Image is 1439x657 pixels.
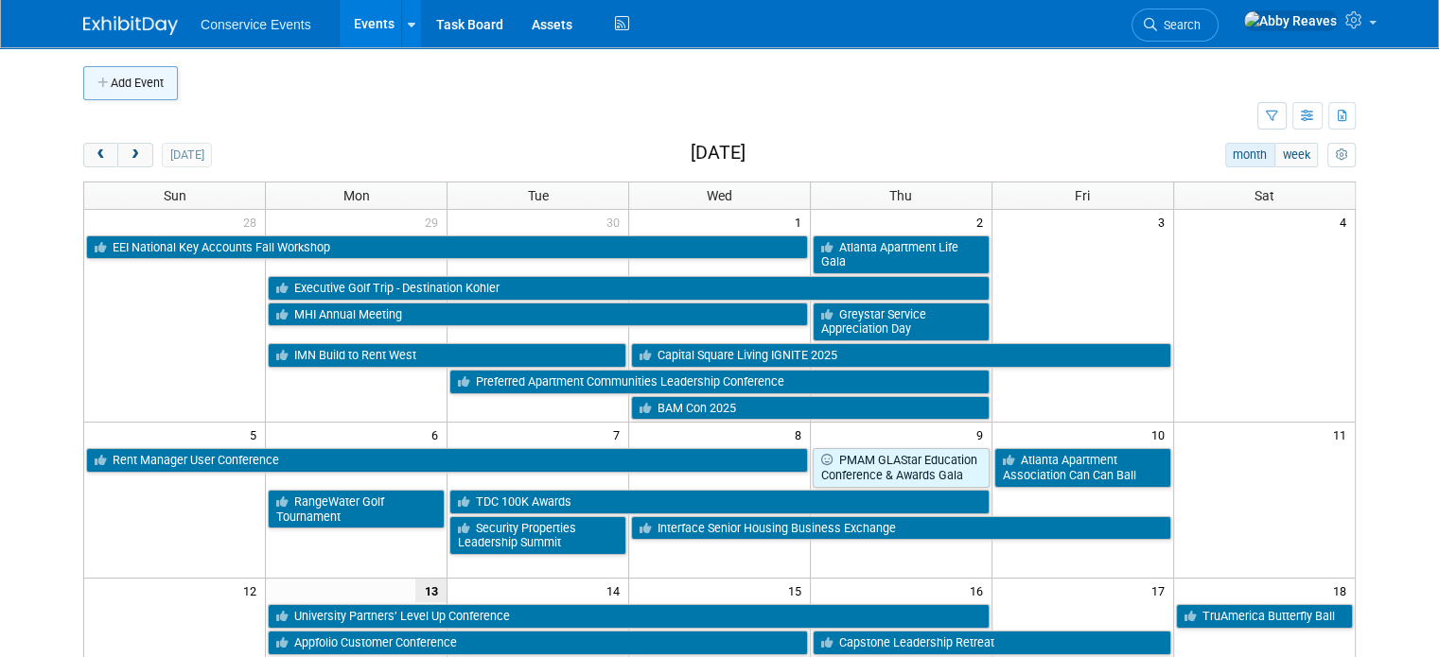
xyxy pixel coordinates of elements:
[86,235,808,260] a: EEI National Key Accounts Fall Workshop
[994,448,1171,487] a: Atlanta Apartment Association Can Can Ball
[1149,579,1173,602] span: 17
[631,396,990,421] a: BAM Con 2025
[813,235,990,274] a: Atlanta Apartment Life Gala
[1255,188,1274,203] span: Sat
[968,579,992,602] span: 16
[241,579,265,602] span: 12
[162,143,212,167] button: [DATE]
[449,516,626,555] a: Security Properties Leadership Summit
[889,188,912,203] span: Thu
[611,423,628,446] span: 7
[813,631,1171,655] a: Capstone Leadership Retreat
[1132,9,1219,42] a: Search
[268,490,445,528] a: RangeWater Golf Tournament
[691,143,746,164] h2: [DATE]
[83,16,178,35] img: ExhibitDay
[1156,210,1173,233] span: 3
[1331,423,1355,446] span: 11
[117,143,152,167] button: next
[248,423,265,446] span: 5
[449,490,990,514] a: TDC 100K Awards
[1327,143,1356,167] button: myCustomButton
[268,303,808,327] a: MHI Annual Meeting
[1225,143,1275,167] button: month
[1331,579,1355,602] span: 18
[813,303,990,341] a: Greystar Service Appreciation Day
[83,66,178,100] button: Add Event
[268,343,626,368] a: IMN Build to Rent West
[415,579,447,602] span: 13
[1274,143,1318,167] button: week
[1075,188,1090,203] span: Fri
[1335,149,1347,162] i: Personalize Calendar
[813,448,990,487] a: PMAM GLAStar Education Conference & Awards Gala
[268,631,808,655] a: Appfolio Customer Conference
[793,423,810,446] span: 8
[631,343,1171,368] a: Capital Square Living IGNITE 2025
[786,579,810,602] span: 15
[268,276,989,301] a: Executive Golf Trip - Destination Kohler
[164,188,186,203] span: Sun
[423,210,447,233] span: 29
[343,188,370,203] span: Mon
[268,604,989,629] a: University Partners’ Level Up Conference
[1149,423,1173,446] span: 10
[449,370,990,394] a: Preferred Apartment Communities Leadership Conference
[707,188,732,203] span: Wed
[793,210,810,233] span: 1
[974,210,992,233] span: 2
[1338,210,1355,233] span: 4
[1157,18,1201,32] span: Search
[631,516,1171,541] a: Interface Senior Housing Business Exchange
[605,579,628,602] span: 14
[1176,604,1353,629] a: TruAmerica Butterfly Ball
[1243,10,1338,31] img: Abby Reaves
[430,423,447,446] span: 6
[241,210,265,233] span: 28
[83,143,118,167] button: prev
[201,17,311,32] span: Conservice Events
[528,188,549,203] span: Tue
[974,423,992,446] span: 9
[86,448,808,473] a: Rent Manager User Conference
[605,210,628,233] span: 30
